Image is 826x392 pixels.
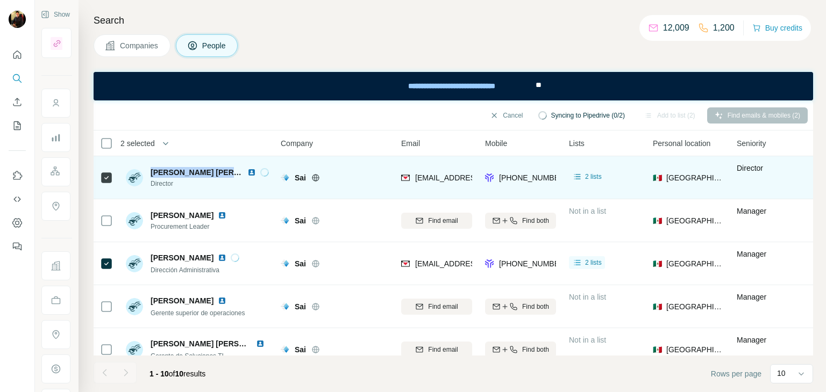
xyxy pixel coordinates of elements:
[569,138,585,149] span: Lists
[9,92,26,112] button: Enrich CSV
[9,213,26,233] button: Dashboard
[653,215,662,226] span: 🇲🇽
[9,116,26,135] button: My lists
[295,215,306,226] span: Sai
[485,258,494,269] img: provider forager logo
[149,369,169,378] span: 1 - 10
[713,21,735,34] p: 1,200
[218,211,226,220] img: LinkedIn logo
[653,301,662,312] span: 🇲🇽
[711,368,761,379] span: Rows per page
[151,339,279,348] span: [PERSON_NAME] [PERSON_NAME]
[202,40,227,51] span: People
[653,138,710,149] span: Personal location
[666,172,724,183] span: [GEOGRAPHIC_DATA]
[401,138,420,149] span: Email
[151,210,213,221] span: [PERSON_NAME]
[126,255,143,272] img: Avatar
[281,173,289,181] img: Logo of Sai
[126,298,143,315] img: Avatar
[9,45,26,64] button: Quick start
[9,69,26,88] button: Search
[737,336,766,344] span: Manager
[149,369,205,378] span: results
[499,259,567,268] span: [PHONE_NUMBER]
[295,301,306,312] span: Sai
[499,173,567,182] span: [PHONE_NUMBER]
[522,302,549,311] span: Find both
[295,344,306,355] span: Sai
[663,21,689,34] p: 12,009
[666,258,724,269] span: [GEOGRAPHIC_DATA]
[295,258,306,269] span: Sai
[295,172,306,183] span: Sai
[169,369,175,378] span: of
[415,173,543,182] span: [EMAIL_ADDRESS][DOMAIN_NAME]
[666,344,724,355] span: [GEOGRAPHIC_DATA]
[666,301,724,312] span: [GEOGRAPHIC_DATA]
[428,216,458,226] span: Find email
[522,216,549,226] span: Find both
[653,258,662,269] span: 🇲🇽
[485,172,494,183] img: provider forager logo
[401,299,472,315] button: Find email
[151,168,279,177] span: [PERSON_NAME] [PERSON_NAME]
[666,215,724,226] span: [GEOGRAPHIC_DATA]
[569,293,606,301] span: Not in a list
[281,259,289,267] img: Logo of Sai
[737,250,766,258] span: Manager
[151,295,213,306] span: [PERSON_NAME]
[737,164,763,172] span: Director
[281,216,289,224] img: Logo of Sai
[126,341,143,358] img: Avatar
[9,237,26,256] button: Feedback
[218,296,226,305] img: LinkedIn logo
[752,20,802,35] button: Buy credits
[9,190,26,209] button: Use Surfe API
[151,309,245,317] span: Gerente superior de operaciones
[94,13,813,28] h4: Search
[256,339,265,348] img: LinkedIn logo
[737,293,766,301] span: Manager
[737,138,766,149] span: Seniority
[281,302,289,310] img: Logo of Sai
[151,222,231,231] span: Procurement Leader
[151,179,269,188] span: Director
[585,172,602,182] span: 2 lists
[569,207,606,215] span: Not in a list
[777,368,786,379] p: 10
[281,138,313,149] span: Company
[120,138,155,149] span: 2 selected
[653,344,662,355] span: 🇲🇽
[485,299,556,315] button: Find both
[218,253,226,262] img: LinkedIn logo
[428,302,458,311] span: Find email
[522,345,549,354] span: Find both
[482,107,530,124] button: Cancel
[569,336,606,344] span: Not in a list
[247,168,256,177] img: LinkedIn logo
[9,11,26,28] img: Avatar
[485,213,556,229] button: Find both
[428,345,458,354] span: Find email
[401,172,410,183] img: provider findymail logo
[401,213,472,229] button: Find email
[33,6,77,23] button: Show
[585,258,602,267] span: 2 lists
[653,172,662,183] span: 🇲🇽
[401,258,410,269] img: provider findymail logo
[737,207,766,215] span: Manager
[151,252,213,263] span: [PERSON_NAME]
[175,369,184,378] span: 10
[401,342,472,358] button: Find email
[126,212,143,229] img: Avatar
[281,345,289,353] img: Logo of Sai
[551,111,625,120] span: Syncing to Pipedrive (0/2)
[485,342,556,358] button: Find both
[415,259,543,268] span: [EMAIL_ADDRESS][DOMAIN_NAME]
[94,72,813,100] iframe: Banner
[485,138,507,149] span: Mobile
[9,166,26,185] button: Use Surfe on LinkedIn
[151,266,219,274] span: Dirección Administrativa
